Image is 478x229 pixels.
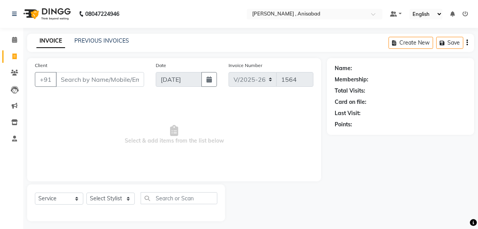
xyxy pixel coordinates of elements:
[389,37,433,49] button: Create New
[335,87,365,95] div: Total Visits:
[335,109,361,117] div: Last Visit:
[56,72,144,87] input: Search by Name/Mobile/Email/Code
[335,76,368,84] div: Membership:
[35,62,47,69] label: Client
[74,37,129,44] a: PREVIOUS INVOICES
[20,3,73,25] img: logo
[85,3,119,25] b: 08047224946
[229,62,262,69] label: Invoice Number
[335,64,352,72] div: Name:
[35,72,57,87] button: +91
[436,37,463,49] button: Save
[335,121,352,129] div: Points:
[335,98,366,106] div: Card on file:
[141,192,217,204] input: Search or Scan
[35,96,313,174] span: Select & add items from the list below
[156,62,166,69] label: Date
[36,34,65,48] a: INVOICE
